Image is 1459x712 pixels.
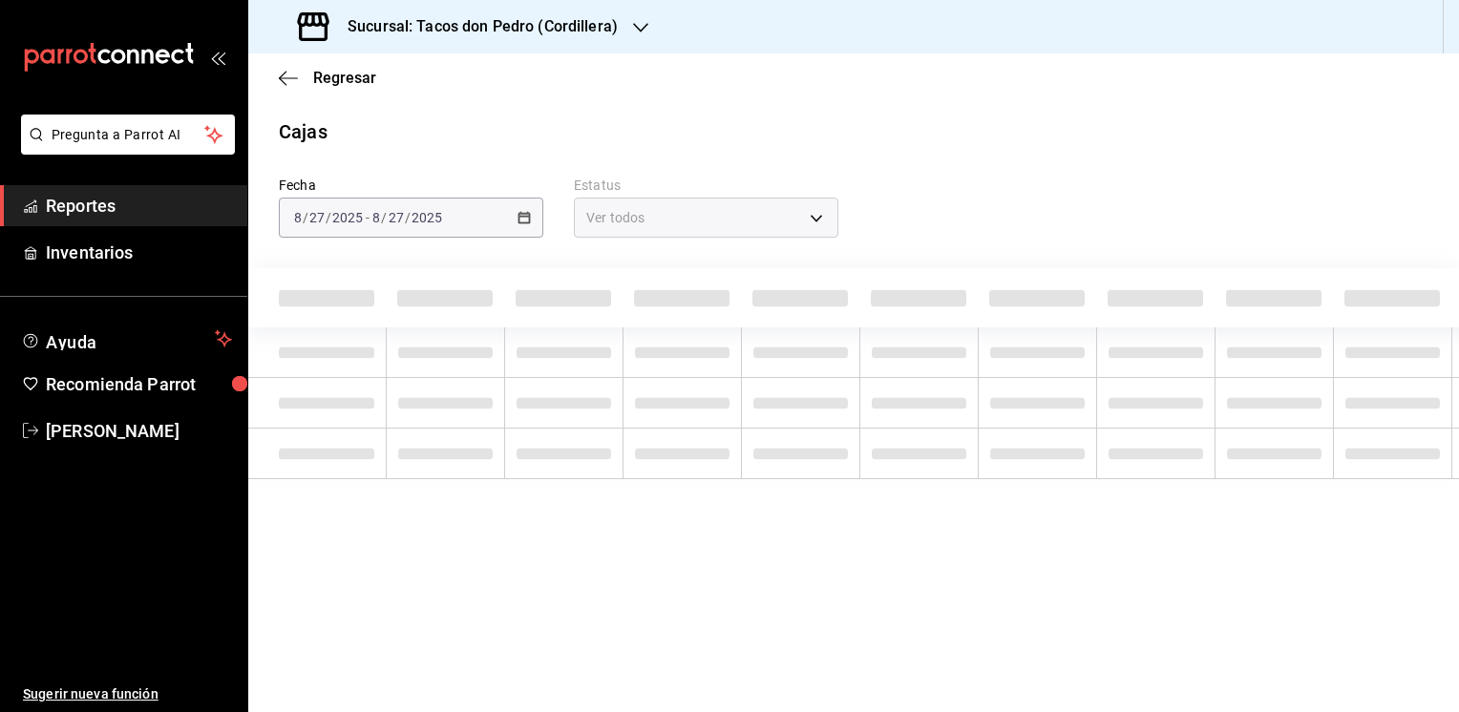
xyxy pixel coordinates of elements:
[381,210,387,225] span: /
[332,15,618,38] h3: Sucursal: Tacos don Pedro (Cordillera)
[279,69,376,87] button: Regresar
[13,138,235,158] a: Pregunta a Parrot AI
[411,210,443,225] input: ----
[46,327,207,350] span: Ayuda
[326,210,331,225] span: /
[371,210,381,225] input: --
[331,210,364,225] input: ----
[405,210,411,225] span: /
[313,69,376,87] span: Regresar
[574,178,838,192] label: Estatus
[210,50,225,65] button: open_drawer_menu
[46,193,232,219] span: Reportes
[46,418,232,444] span: [PERSON_NAME]
[293,210,303,225] input: --
[23,684,232,704] span: Sugerir nueva función
[308,210,326,225] input: --
[279,178,543,192] label: Fecha
[574,198,838,238] div: Ver todos
[46,240,232,265] span: Inventarios
[52,125,205,145] span: Pregunta a Parrot AI
[279,117,328,146] div: Cajas
[366,210,370,225] span: -
[46,371,232,397] span: Recomienda Parrot
[21,115,235,155] button: Pregunta a Parrot AI
[303,210,308,225] span: /
[388,210,405,225] input: --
